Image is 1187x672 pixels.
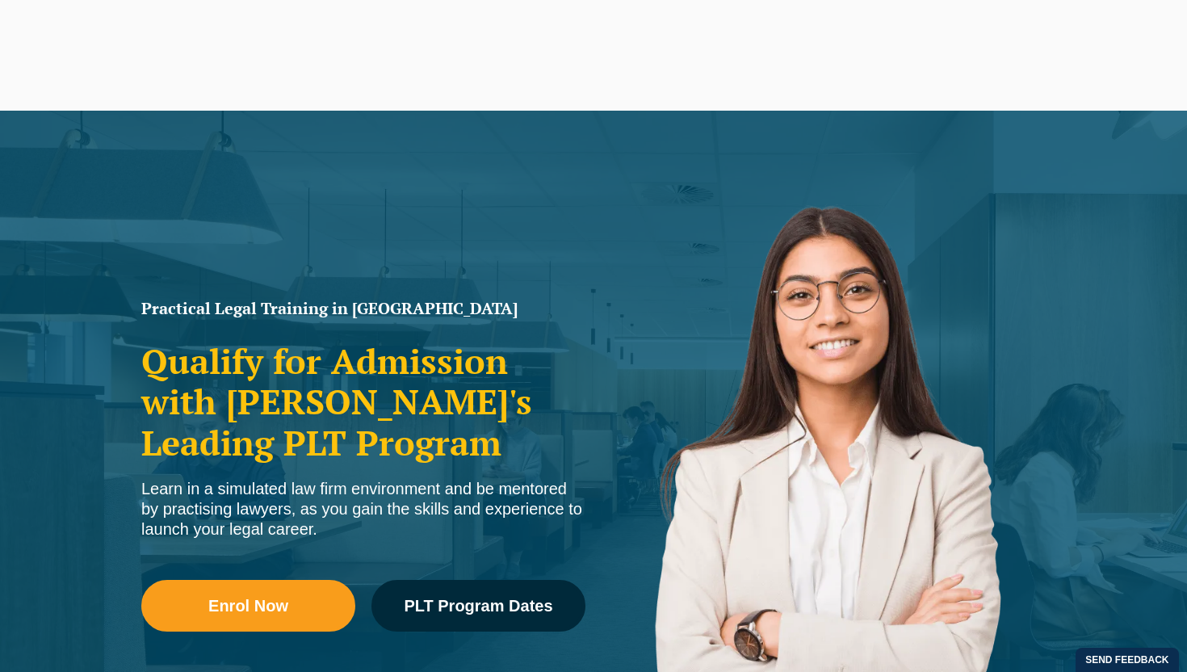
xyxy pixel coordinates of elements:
[141,341,585,463] h2: Qualify for Admission with [PERSON_NAME]'s Leading PLT Program
[141,580,355,632] a: Enrol Now
[141,479,585,540] div: Learn in a simulated law firm environment and be mentored by practising lawyers, as you gain the ...
[371,580,585,632] a: PLT Program Dates
[208,598,288,614] span: Enrol Now
[404,598,552,614] span: PLT Program Dates
[141,300,585,317] h1: Practical Legal Training in [GEOGRAPHIC_DATA]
